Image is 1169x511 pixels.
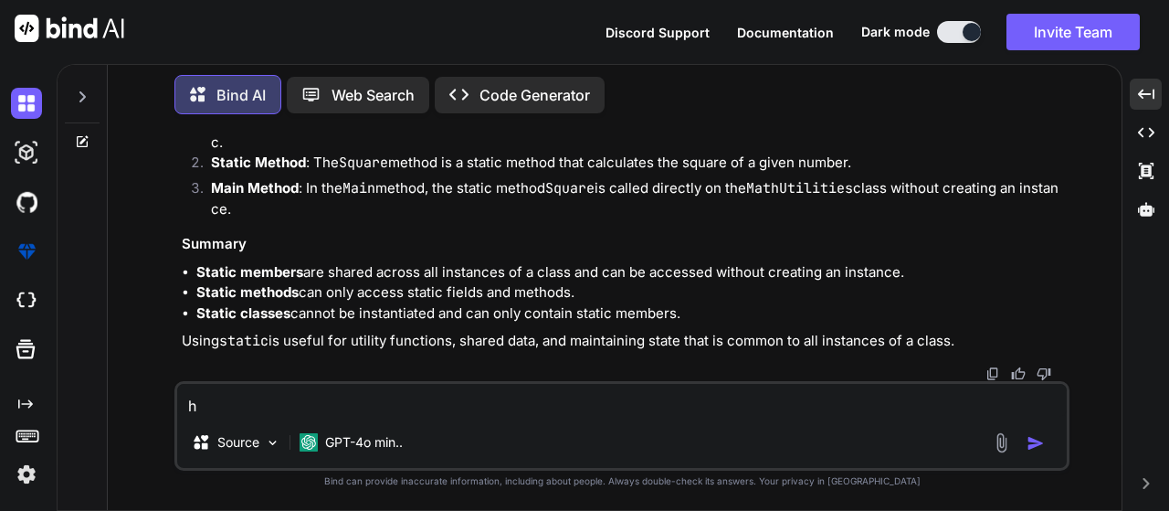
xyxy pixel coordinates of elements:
[300,433,318,452] img: GPT-4o mini
[606,25,710,40] span: Discord Support
[217,433,259,452] p: Source
[991,432,1012,453] img: attachment
[182,331,1066,352] p: Using is useful for utility functions, shared data, and maintaining state that is common to all i...
[196,282,1066,303] li: can only access static fields and methods.
[737,25,834,40] span: Documentation
[11,236,42,267] img: premium
[11,137,42,168] img: darkAi-studio
[1027,434,1045,452] img: icon
[339,154,388,172] code: Square
[211,153,1066,174] p: : The method is a static method that calculates the square of a given number.
[11,459,42,490] img: settings
[985,367,1000,381] img: copy
[196,303,1066,325] li: cannot be instantiated and can only contain static members.
[182,234,1066,255] h3: Summary
[11,285,42,316] img: cloudideIcon
[1011,367,1026,381] img: like
[219,332,269,350] code: static
[325,433,403,452] p: GPT-4o min..
[746,179,853,197] code: MathUtilities
[196,263,303,281] strong: Static members
[1037,367,1051,381] img: dislike
[15,15,124,42] img: Bind AI
[342,179,375,197] code: Main
[11,88,42,119] img: darkChat
[196,283,299,301] strong: Static methods
[545,179,595,197] code: Square
[211,179,299,197] strong: Main Method
[479,84,590,106] p: Code Generator
[1006,14,1140,50] button: Invite Team
[174,474,1069,488] p: Bind can provide inaccurate information, including about people. Always double-check its answers....
[265,435,280,451] img: Pick Models
[211,112,1066,153] p: : The class is declared as static. This means it cannot be instantiated, and all its members must...
[332,84,415,106] p: Web Search
[606,23,710,42] button: Discord Support
[737,23,834,42] button: Documentation
[11,186,42,218] img: githubDark
[211,154,306,171] strong: Static Method
[196,262,1066,283] li: are shared across all instances of a class and can be accessed without creating an instance.
[177,384,1067,417] textarea: h
[216,84,266,106] p: Bind AI
[861,23,930,41] span: Dark mode
[211,178,1066,219] p: : In the method, the static method is called directly on the class without creating an instance.
[196,304,290,322] strong: Static classes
